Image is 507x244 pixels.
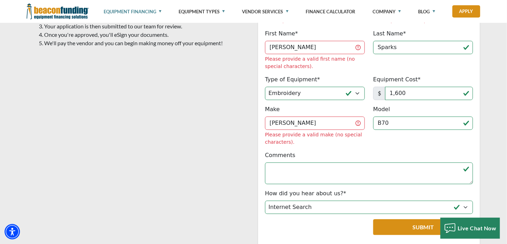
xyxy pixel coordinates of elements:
[373,219,473,235] button: Submit
[373,105,390,114] label: Model
[265,105,280,114] label: Make
[265,29,298,38] label: First Name*
[265,151,296,160] label: Comments
[44,30,249,39] li: Once you're approved, you'll eSign your documents.
[44,22,249,30] li: Your application is then submitted to our team for review.
[5,224,20,239] div: Accessibility Menu
[265,219,350,241] iframe: reCAPTCHA
[265,41,365,54] input: John
[265,189,346,198] label: How did you hear about us?*
[27,65,249,190] iframe: Equipment Financing: The First Step to Opening more Doors For Your Business
[44,39,249,47] li: We'll pay the vendor and you can begin making money off your equipment!
[452,5,480,18] a: Apply
[373,87,386,100] span: $
[265,75,320,84] label: Type of Equipment*
[385,87,473,100] input: 50,000
[440,218,500,239] button: Live Chat Now
[373,75,421,84] label: Equipment Cost*
[458,225,497,231] span: Live Chat Now
[265,131,365,146] div: Please provide a valid make (no special characters).
[265,55,365,70] div: Please provide a valid first name (no special characters).
[373,41,473,54] input: Doe
[373,29,406,38] label: Last Name*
